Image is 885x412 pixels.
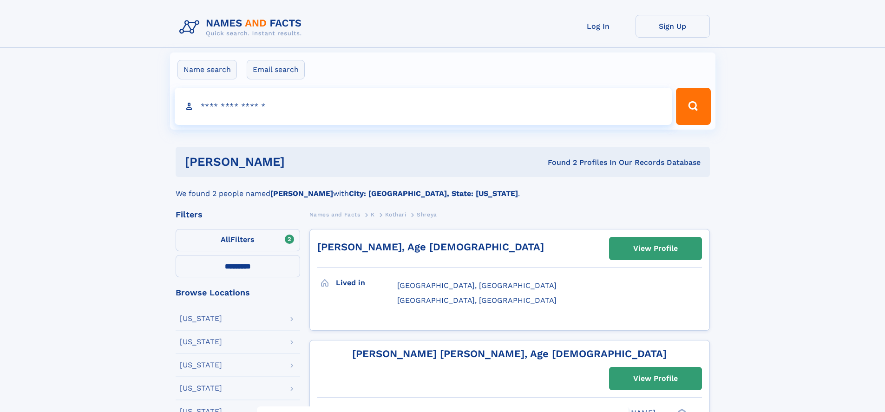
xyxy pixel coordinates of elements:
a: View Profile [610,367,701,390]
div: View Profile [633,238,678,259]
div: Found 2 Profiles In Our Records Database [416,157,701,168]
a: Kothari [385,209,406,220]
div: Filters [176,210,300,219]
span: [GEOGRAPHIC_DATA], [GEOGRAPHIC_DATA] [397,281,557,290]
a: K [371,209,375,220]
label: Name search [177,60,237,79]
b: City: [GEOGRAPHIC_DATA], State: [US_STATE] [349,189,518,198]
div: [US_STATE] [180,361,222,369]
button: Search Button [676,88,710,125]
a: [PERSON_NAME] [PERSON_NAME], Age [DEMOGRAPHIC_DATA] [352,348,667,360]
span: Kothari [385,211,406,218]
a: Log In [561,15,636,38]
span: All [221,235,230,244]
img: Logo Names and Facts [176,15,309,40]
div: [US_STATE] [180,385,222,392]
span: K [371,211,375,218]
span: Shreya [417,211,437,218]
b: [PERSON_NAME] [270,189,333,198]
h3: Lived in [336,275,397,291]
label: Filters [176,229,300,251]
a: Names and Facts [309,209,361,220]
label: Email search [247,60,305,79]
div: [US_STATE] [180,338,222,346]
a: View Profile [610,237,701,260]
a: [PERSON_NAME], Age [DEMOGRAPHIC_DATA] [317,241,544,253]
div: [US_STATE] [180,315,222,322]
a: Sign Up [636,15,710,38]
div: We found 2 people named with . [176,177,710,199]
span: [GEOGRAPHIC_DATA], [GEOGRAPHIC_DATA] [397,296,557,305]
div: Browse Locations [176,288,300,297]
h1: [PERSON_NAME] [185,156,416,168]
input: search input [175,88,672,125]
div: View Profile [633,368,678,389]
